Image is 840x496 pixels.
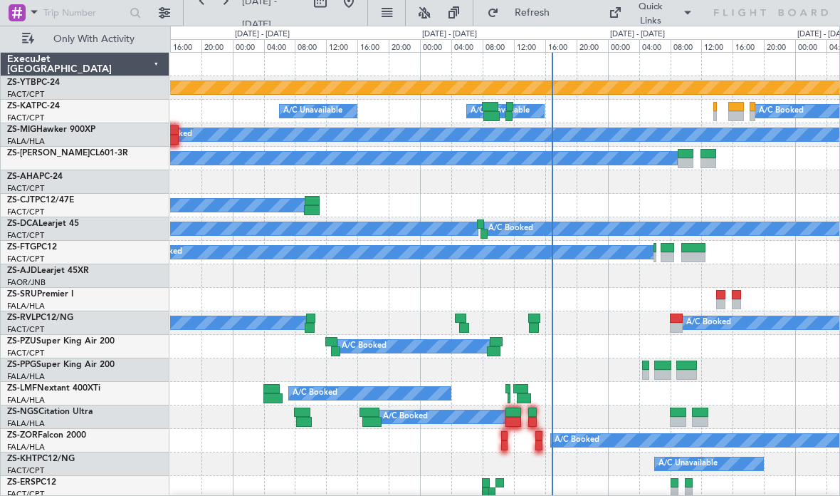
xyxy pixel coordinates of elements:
div: 16:00 [357,39,389,52]
div: 16:00 [733,39,764,52]
a: ZS-RVLPC12/NG [7,314,73,322]
div: 08:00 [671,39,702,52]
div: A/C Booked [686,312,731,334]
div: 04:00 [264,39,295,52]
span: ZS-YTB [7,78,36,87]
span: ZS-RVL [7,314,36,322]
a: ZS-CJTPC12/47E [7,196,74,205]
a: ZS-MIGHawker 900XP [7,125,95,134]
div: A/C Unavailable [283,100,342,122]
span: Refresh [502,8,562,18]
span: ZS-FTG [7,243,36,252]
a: FACT/CPT [7,113,44,123]
div: 12:00 [514,39,545,52]
div: 00:00 [795,39,826,52]
a: FALA/HLA [7,301,45,311]
a: ZS-AHAPC-24 [7,172,63,181]
span: ZS-AJD [7,267,37,275]
a: FACT/CPT [7,89,44,100]
span: ZS-DCA [7,219,38,228]
div: 20:00 [764,39,795,52]
a: FACT/CPT [7,465,44,476]
span: ZS-SRU [7,290,37,299]
span: ZS-LMF [7,384,37,393]
a: FALA/HLA [7,418,45,429]
div: [DATE] - [DATE] [422,29,477,41]
a: FAOR/JNB [7,277,46,288]
a: ZS-KATPC-24 [7,102,60,110]
a: FACT/CPT [7,230,44,241]
span: ZS-MIG [7,125,36,134]
a: FALA/HLA [7,136,45,147]
div: 20:00 [389,39,420,52]
a: FALA/HLA [7,395,45,405]
div: A/C Booked [555,430,599,451]
div: 16:00 [545,39,577,52]
a: ZS-FTGPC12 [7,243,57,252]
span: ZS-PPG [7,361,36,369]
div: 08:00 [295,39,326,52]
span: ZS-ERS [7,478,36,487]
div: 08:00 [483,39,514,52]
span: ZS-PZU [7,337,36,346]
div: [DATE] - [DATE] [610,29,665,41]
a: FACT/CPT [7,183,44,194]
a: ZS-SRUPremier I [7,290,73,299]
div: A/C Booked [342,336,387,357]
div: 16:00 [170,39,201,52]
div: 04:00 [639,39,671,52]
div: 04:00 [451,39,483,52]
a: FALA/HLA [7,371,45,382]
a: FACT/CPT [7,348,44,358]
span: ZS-NGS [7,408,38,416]
a: ZS-KHTPC12/NG [7,455,75,463]
div: [DATE] - [DATE] [235,29,290,41]
span: ZS-CJT [7,196,35,205]
div: A/C Booked [759,100,804,122]
div: A/C Unavailable [471,100,530,122]
div: 00:00 [233,39,264,52]
div: A/C Booked [293,383,337,404]
span: ZS-[PERSON_NAME] [7,149,90,157]
a: ZS-PPGSuper King Air 200 [7,361,115,369]
a: ZS-AJDLearjet 45XR [7,267,89,275]
button: Quick Links [602,1,700,24]
div: 12:00 [701,39,733,52]
a: ZS-NGSCitation Ultra [7,408,93,416]
span: Only With Activity [37,34,150,44]
span: ZS-KAT [7,102,36,110]
a: ZS-YTBPC-24 [7,78,60,87]
a: ZS-[PERSON_NAME]CL601-3R [7,149,128,157]
div: 20:00 [201,39,233,52]
input: Trip Number [43,2,125,24]
button: Only With Activity [16,28,154,51]
div: A/C Unavailable [658,453,718,475]
span: ZS-KHT [7,455,37,463]
div: A/C Booked [383,406,428,428]
a: ZS-ZORFalcon 2000 [7,431,86,440]
a: FACT/CPT [7,324,44,335]
a: ZS-PZUSuper King Air 200 [7,337,115,346]
a: FACT/CPT [7,254,44,264]
span: ZS-AHA [7,172,39,181]
div: 00:00 [608,39,639,52]
div: A/C Booked [488,218,533,239]
div: 20:00 [577,39,608,52]
span: ZS-ZOR [7,431,38,440]
button: Refresh [481,1,566,24]
a: FALA/HLA [7,442,45,453]
a: ZS-LMFNextant 400XTi [7,384,100,393]
a: ZS-ERSPC12 [7,478,56,487]
a: FACT/CPT [7,207,44,217]
div: 00:00 [420,39,451,52]
a: ZS-DCALearjet 45 [7,219,79,228]
div: 12:00 [326,39,357,52]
